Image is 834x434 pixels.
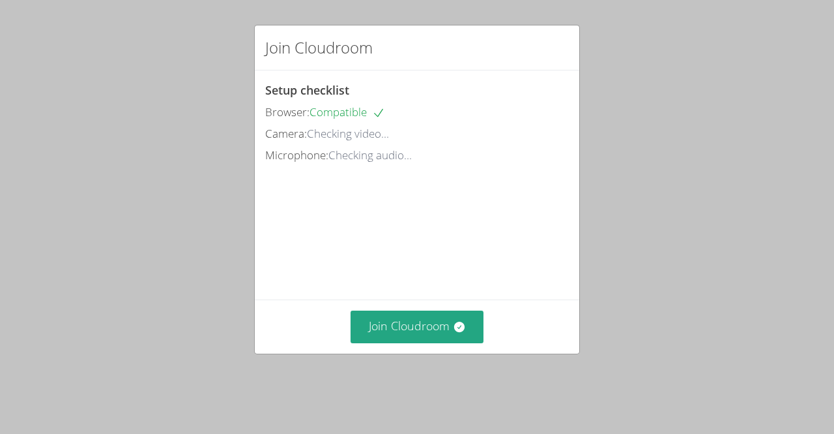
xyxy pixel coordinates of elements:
[265,126,307,141] span: Camera:
[351,311,484,343] button: Join Cloudroom
[309,104,385,119] span: Compatible
[265,104,309,119] span: Browser:
[265,147,328,163] span: Microphone:
[307,126,389,141] span: Checking video...
[265,82,349,98] span: Setup checklist
[328,147,412,163] span: Checking audio...
[265,36,373,59] h2: Join Cloudroom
